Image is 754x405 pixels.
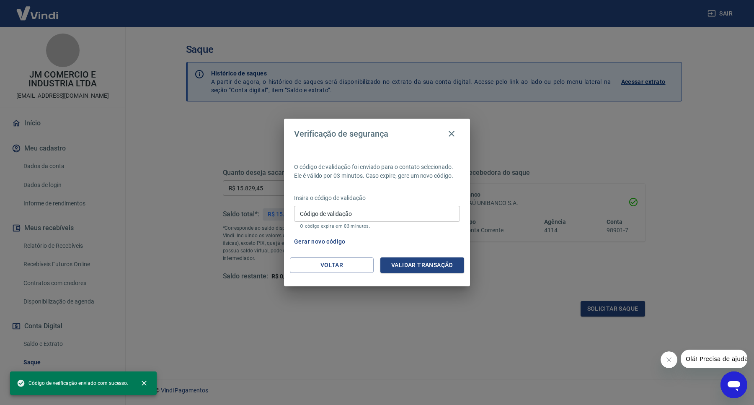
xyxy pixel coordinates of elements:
h4: Verificação de segurança [294,129,388,139]
p: Insira o código de validação [294,194,460,202]
p: O código de validação foi enviado para o contato selecionado. Ele é válido por 03 minutos. Caso e... [294,163,460,180]
iframe: Mensagem da empresa [681,350,747,368]
button: Validar transação [380,257,464,273]
span: Olá! Precisa de ajuda? [5,6,70,13]
button: Gerar novo código [291,234,349,249]
iframe: Fechar mensagem [661,351,677,368]
p: O código expira em 03 minutos. [300,223,454,229]
span: Código de verificação enviado com sucesso. [17,379,128,387]
button: close [135,374,153,392]
iframe: Botão para abrir a janela de mensagens [720,371,747,398]
button: Voltar [290,257,374,273]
